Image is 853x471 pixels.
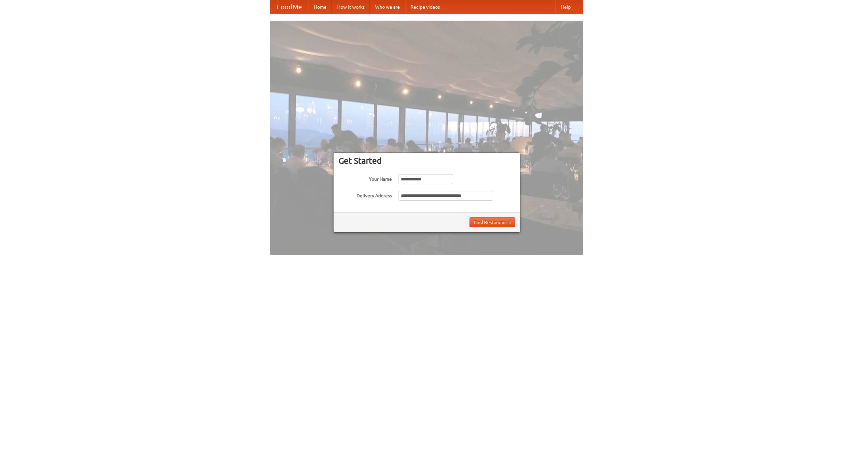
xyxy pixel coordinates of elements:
label: Delivery Address [339,191,392,199]
h3: Get Started [339,156,515,166]
label: Your Name [339,174,392,182]
a: FoodMe [270,0,309,14]
a: How it works [332,0,370,14]
a: Recipe videos [405,0,445,14]
a: Home [309,0,332,14]
a: Who we are [370,0,405,14]
button: Find Restaurants! [469,217,515,227]
a: Help [555,0,576,14]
